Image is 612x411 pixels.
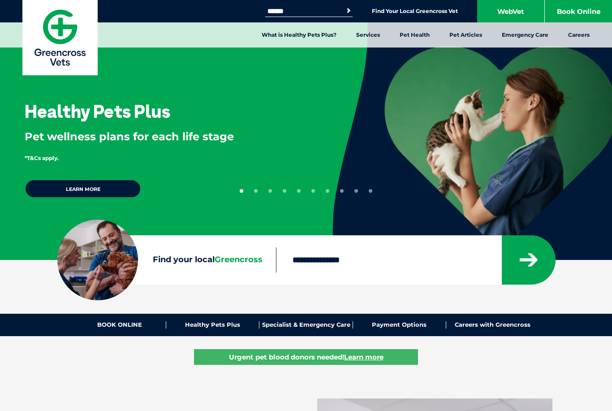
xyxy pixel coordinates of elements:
a: Services [346,22,390,48]
a: Learn more [25,179,141,198]
button: 1 of 10 [240,189,243,193]
a: Careers [558,22,599,48]
button: Search [344,6,353,15]
a: Careers with Greencross [446,321,539,329]
a: Payment Options [353,321,446,329]
a: Urgent pet blood donors needed!Learn more [194,349,418,365]
button: 7 of 10 [326,189,329,193]
h3: Healthy Pets Plus [25,102,170,120]
span: Greencross [215,255,263,264]
a: Pet Health [390,22,440,48]
button: 3 of 10 [268,189,272,193]
button: 4 of 10 [283,189,286,193]
span: *T&Cs apply. [25,155,59,161]
a: Find Your Local Greencross Vet [372,8,458,15]
button: 5 of 10 [297,189,301,193]
button: 2 of 10 [254,189,258,193]
a: Pet Articles [440,22,492,48]
button: 9 of 10 [354,189,358,193]
label: Find your local [57,253,276,267]
a: Healthy Pets Plus [166,321,259,329]
button: 10 of 10 [369,189,372,193]
a: Specialist & Emergency Care [259,321,353,329]
a: Emergency Care [492,22,558,48]
u: Learn more [344,353,384,361]
button: 6 of 10 [311,189,315,193]
a: What is Healthy Pets Plus? [252,22,346,48]
p: Pet wellness plans for each life stage [25,129,303,144]
a: BOOK ONLINE [73,321,166,329]
button: 8 of 10 [340,189,344,193]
